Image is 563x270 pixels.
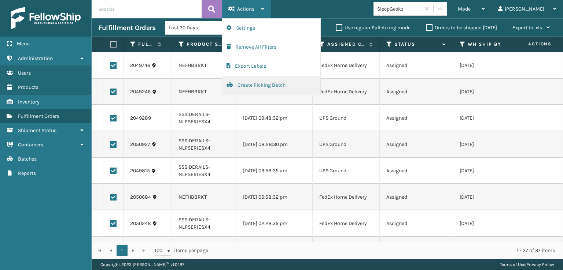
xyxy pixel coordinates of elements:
[380,184,453,210] td: Assigned
[222,57,320,76] button: Export Labels
[155,247,166,254] span: 100
[168,184,172,210] td: SS44088
[453,52,526,79] td: [DATE]
[380,158,453,184] td: Assigned
[380,105,453,131] td: Assigned
[179,194,207,200] a: NEFHBBRKT
[426,25,497,31] label: Orders to be shipped [DATE]
[380,210,453,237] td: Assigned
[313,210,380,237] td: FedEx Home Delivery
[168,131,172,158] td: SS44096
[380,79,453,105] td: Assigned
[138,41,154,48] label: Fulfillment Order Id
[179,217,210,230] a: SSSIDERAILS-NLPSERIESX4
[130,220,151,227] a: 2050248
[468,41,512,48] label: WH Ship By Date
[18,142,43,148] span: Containers
[179,164,210,177] a: SSSIDERAILS-NLPSERIESX4
[168,52,172,79] td: SS44051
[500,262,525,267] a: Terms of Use
[130,88,151,95] a: 2049246
[130,167,150,175] a: 2049815
[453,105,526,131] td: [DATE]
[187,41,222,48] label: Product SKU
[526,262,554,267] a: Privacy Policy
[18,70,31,76] span: Users
[394,41,439,48] label: Status
[236,210,313,237] td: [DATE] 02:28:35 pm
[168,210,172,237] td: SS44075
[222,38,320,57] button: Remove All Filters
[155,245,208,256] span: items per page
[18,55,53,61] span: Administration
[18,113,59,119] span: Fulfillment Orders
[236,237,313,263] td: [DATE] 05:58:32 pm
[336,25,411,31] label: Use regular Palletizing mode
[11,7,81,29] img: logo
[377,5,421,13] div: SleepGeekz
[18,170,36,176] span: Reports
[380,52,453,79] td: Assigned
[500,259,554,270] div: |
[179,89,207,95] a: NEFHBBRKT
[168,105,172,131] td: SS44044
[98,23,155,32] h3: Fulfillment Orders
[130,141,150,148] a: 2050927
[327,41,365,48] label: Assigned Carrier Service
[453,79,526,105] td: [DATE]
[168,79,172,105] td: SS44043
[236,105,313,131] td: [DATE] 09:48:32 pm
[100,259,184,270] p: Copyright 2023 [PERSON_NAME]™ v 1.0.187
[313,237,380,263] td: FedEx Home Delivery
[236,184,313,210] td: [DATE] 05:58:32 pm
[179,111,210,125] a: SSSIDERAILS-NLPSERIESX4
[130,115,151,122] a: 2049289
[218,247,555,254] div: 1 - 37 of 37 items
[130,194,151,201] a: 2050684
[453,184,526,210] td: [DATE]
[380,131,453,158] td: Assigned
[313,158,380,184] td: UPS Ground
[236,131,313,158] td: [DATE] 08:28:30 pm
[237,6,254,12] span: Actions
[453,131,526,158] td: [DATE]
[18,99,40,105] span: Inventory
[168,237,172,263] td: SS44088
[18,84,38,90] span: Products
[453,210,526,237] td: [DATE]
[179,62,207,68] a: NEFHBBRKT
[453,237,526,263] td: [DATE]
[313,184,380,210] td: FedEx Home Delivery
[313,79,380,105] td: FedEx Home Delivery
[236,158,313,184] td: [DATE] 09:58:35 am
[505,38,556,50] span: Actions
[117,245,128,256] a: 1
[17,41,30,47] span: Menu
[222,76,320,95] button: Create Picking Batch
[380,237,453,263] td: Assigned
[453,158,526,184] td: [DATE]
[169,24,225,31] div: Last 30 Days
[512,25,542,31] span: Export to .xls
[458,6,471,12] span: Mode
[179,138,210,151] a: SSSIDERAILS-NLPSERIESX4
[313,131,380,158] td: UPS Ground
[313,52,380,79] td: FedEx Home Delivery
[18,156,37,162] span: Batches
[313,105,380,131] td: UPS Ground
[18,127,56,134] span: Shipment Status
[130,62,150,69] a: 2049746
[222,19,320,38] button: Settings
[168,158,172,184] td: SS44053(1)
